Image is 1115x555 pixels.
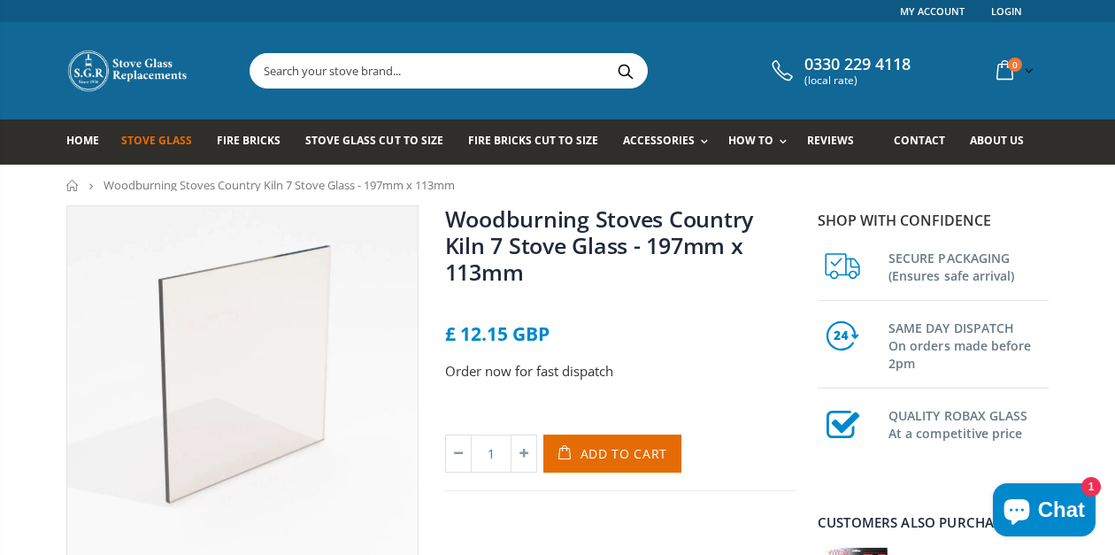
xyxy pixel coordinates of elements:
button: Add to Cart [543,435,682,473]
a: Woodburning Stoves Country Kiln 7 Stove Glass - 197mm x 113mm [445,204,754,287]
span: Woodburning Stoves Country Kiln 7 Stove Glass - 197mm x 113mm [104,177,455,193]
a: Reviews [807,119,867,165]
a: Home [66,180,80,191]
span: Contact [894,133,945,148]
span: Stove Glass Cut To Size [305,133,442,148]
a: About us [970,119,1037,165]
p: Shop with confidence [818,210,1049,231]
span: Add to Cart [581,445,668,462]
a: Contact [894,119,958,165]
img: Stove Glass Replacement [66,49,190,93]
a: 0 [989,53,1037,88]
h3: SAME DAY DISPATCH On orders made before 2pm [888,316,1049,373]
a: Stove Glass [121,119,205,165]
span: About us [970,133,1024,148]
span: 0 [1008,58,1022,72]
span: Fire Bricks [217,133,281,148]
a: Stove Glass Cut To Size [305,119,456,165]
span: Reviews [807,133,854,148]
inbox-online-store-chat: Shopify online store chat [988,483,1101,541]
span: Home [66,133,99,148]
span: 0330 229 4118 [804,55,911,74]
button: Search [605,54,645,88]
a: Fire Bricks Cut To Size [468,119,611,165]
span: Fire Bricks Cut To Size [468,133,598,148]
a: Home [66,119,112,165]
span: How To [728,133,773,148]
a: Accessories [623,119,717,165]
span: (local rate) [804,74,911,87]
h3: SECURE PACKAGING (Ensures safe arrival) [888,246,1049,285]
input: Search your stove brand... [250,54,845,88]
span: Stove Glass [121,133,192,148]
h3: QUALITY ROBAX GLASS At a competitive price [888,404,1049,443]
a: Fire Bricks [217,119,294,165]
span: Accessories [623,133,695,148]
div: Customers also purchased... [818,516,1049,529]
p: Order now for fast dispatch [445,361,797,382]
span: £ 12.15 GBP [445,321,550,346]
a: How To [728,119,796,165]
